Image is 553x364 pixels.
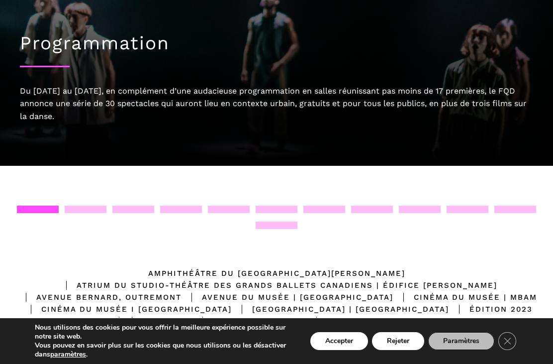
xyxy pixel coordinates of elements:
div: Cinéma du Musée I [GEOGRAPHIC_DATA] [21,303,232,315]
div: Cinéma du Musée | MBAM [393,291,537,303]
button: Rejeter [372,332,424,350]
div: [GEOGRAPHIC_DATA] | [GEOGRAPHIC_DATA] [232,303,449,315]
div: Édition 2023 [449,303,533,315]
div: Édition 2024 [109,315,192,327]
div: Amphithéâtre du [GEOGRAPHIC_DATA][PERSON_NAME] [148,267,405,279]
button: Accepter [310,332,368,350]
div: Avenue Bernard, Outremont [16,291,182,303]
div: Atrium du Studio-Théâtre des Grands Ballets Canadiens | Édifice [PERSON_NAME] [56,279,497,291]
h1: Programmation [20,32,533,54]
button: Paramètres [428,332,494,350]
p: Nous utilisons des cookies pour vous offrir la meilleure expérience possible sur notre site web. [35,323,292,341]
div: Du [DATE] au [DATE], en complément d’une audacieuse programmation en salles réunissant pas moins ... [20,85,533,123]
p: Vous pouvez en savoir plus sur les cookies que nous utilisons ou les désactiver dans . [35,341,292,359]
div: Jardins [PERSON_NAME] [306,315,444,327]
button: paramètres [50,350,86,359]
button: Close GDPR Cookie Banner [498,332,516,350]
div: [GEOGRAPHIC_DATA] [192,315,306,327]
div: Avenue du Musée | [GEOGRAPHIC_DATA] [182,291,393,303]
